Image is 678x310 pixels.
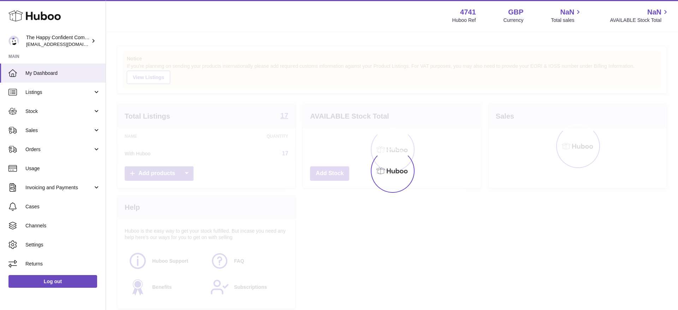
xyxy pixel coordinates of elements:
[25,127,93,134] span: Sales
[25,165,100,172] span: Usage
[26,34,90,48] div: The Happy Confident Company
[25,70,100,77] span: My Dashboard
[25,203,100,210] span: Cases
[8,36,19,46] img: internalAdmin-4741@internal.huboo.com
[26,41,104,47] span: [EMAIL_ADDRESS][DOMAIN_NAME]
[460,7,476,17] strong: 4741
[25,242,100,248] span: Settings
[25,222,100,229] span: Channels
[647,7,661,17] span: NaN
[25,146,93,153] span: Orders
[610,17,670,24] span: AVAILABLE Stock Total
[551,17,582,24] span: Total sales
[452,17,476,24] div: Huboo Ref
[504,17,524,24] div: Currency
[25,89,93,96] span: Listings
[508,7,523,17] strong: GBP
[8,275,97,288] a: Log out
[25,108,93,115] span: Stock
[25,184,93,191] span: Invoicing and Payments
[551,7,582,24] a: NaN Total sales
[25,261,100,267] span: Returns
[610,7,670,24] a: NaN AVAILABLE Stock Total
[560,7,574,17] span: NaN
